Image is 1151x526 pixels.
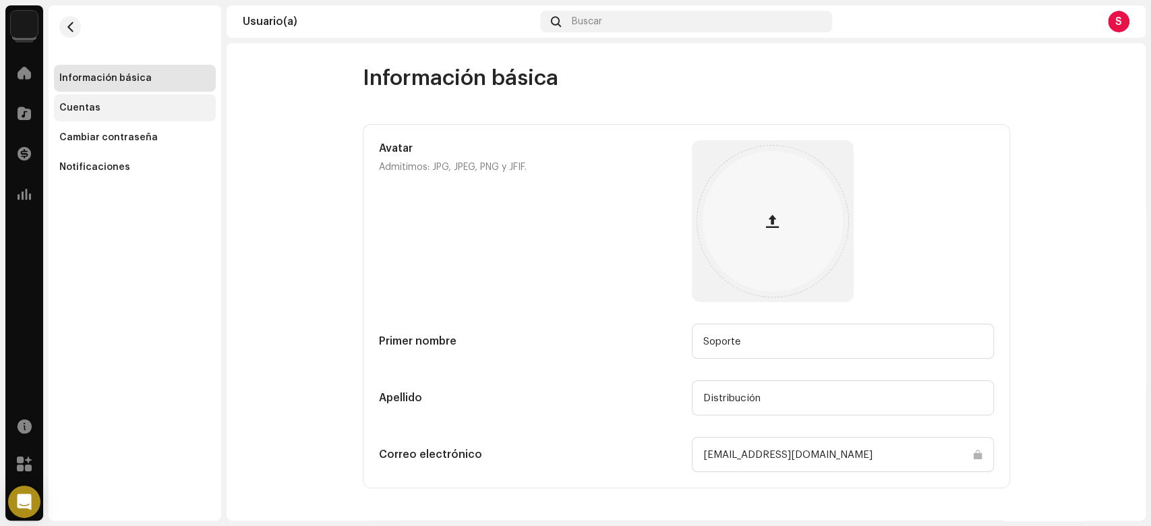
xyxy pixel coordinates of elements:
p: Admitimos: JPG, JPEG, PNG y JFIF. [379,159,681,175]
span: Buscar [572,16,602,27]
div: Notificaciones [59,162,130,173]
re-m-nav-item: Cuentas [54,94,216,121]
div: Usuario(a) [243,16,535,27]
h5: Apellido [379,390,681,406]
div: S [1108,11,1129,32]
div: Información básica [59,73,152,84]
img: 48257be4-38e1-423f-bf03-81300282f8d9 [11,11,38,38]
div: Cambiar contraseña [59,132,158,143]
h5: Avatar [379,140,681,156]
span: Información básica [363,65,558,92]
div: Open Intercom Messenger [8,486,40,518]
re-m-nav-item: Notificaciones [54,154,216,181]
input: Apellido [692,380,994,415]
re-m-nav-item: Información básica [54,65,216,92]
h5: Correo electrónico [379,446,681,463]
h5: Primer nombre [379,333,681,349]
re-m-nav-item: Cambiar contraseña [54,124,216,151]
div: Cuentas [59,103,100,113]
input: Correo electrónico [692,437,994,472]
input: Primer nombre [692,324,994,359]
